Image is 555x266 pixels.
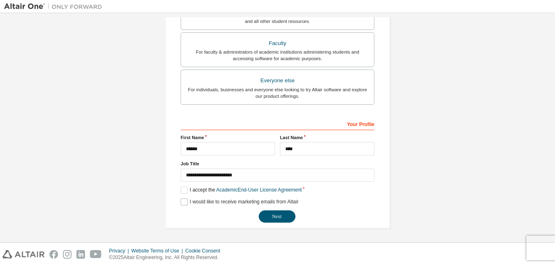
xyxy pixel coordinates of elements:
img: linkedin.svg [76,250,85,259]
img: youtube.svg [90,250,102,259]
label: Job Title [181,160,374,167]
div: Website Terms of Use [131,248,185,254]
div: Cookie Consent [185,248,225,254]
img: facebook.svg [49,250,58,259]
img: instagram.svg [63,250,72,259]
p: © 2025 Altair Engineering, Inc. All Rights Reserved. [109,254,225,261]
div: Faculty [186,38,369,49]
img: altair_logo.svg [2,250,45,259]
label: First Name [181,134,275,141]
label: I accept the [181,187,302,194]
label: I would like to receive marketing emails from Altair [181,198,298,205]
div: For faculty & administrators of academic institutions administering students and accessing softwa... [186,49,369,62]
div: For currently enrolled students looking to access the free Altair Student Edition bundle and all ... [186,11,369,25]
a: Academic End-User License Agreement [216,187,302,193]
div: For individuals, businesses and everyone else looking to try Altair software and explore our prod... [186,86,369,99]
div: Your Profile [181,117,374,130]
button: Next [259,210,295,223]
div: Everyone else [186,75,369,86]
img: Altair One [4,2,106,11]
label: Last Name [280,134,374,141]
div: Privacy [109,248,131,254]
